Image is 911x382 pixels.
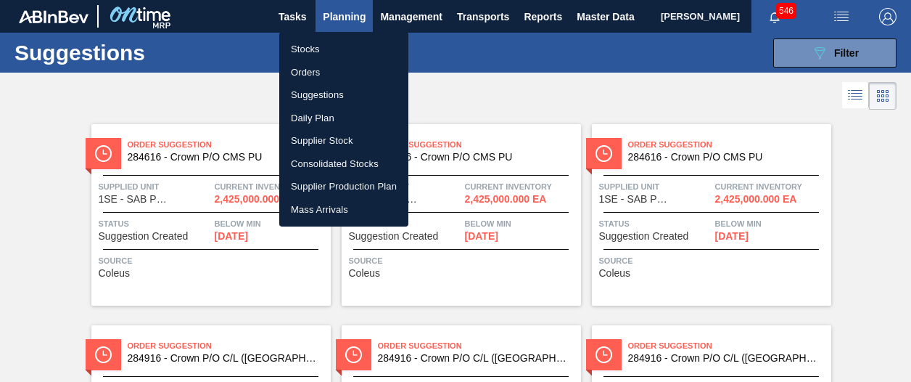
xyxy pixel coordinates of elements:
[279,84,408,107] a: Suggestions
[279,129,408,153] a: Supplier Stock
[279,198,408,222] a: Mass Arrivals
[279,153,408,176] a: Consolidated Stocks
[279,175,408,198] a: Supplier Production Plan
[279,38,408,61] a: Stocks
[279,61,408,84] a: Orders
[279,107,408,130] a: Daily Plan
